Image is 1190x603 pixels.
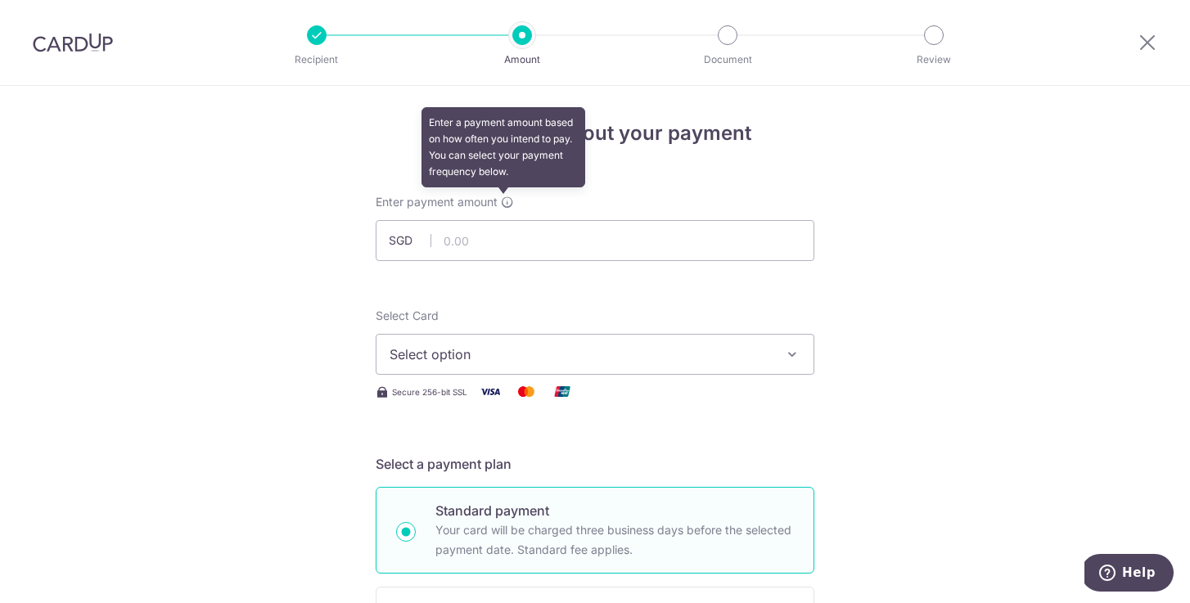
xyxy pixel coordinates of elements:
[510,381,543,402] img: Mastercard
[33,33,113,52] img: CardUp
[462,52,583,68] p: Amount
[667,52,788,68] p: Document
[1084,554,1174,595] iframe: Opens a widget where you can find more information
[376,308,439,322] span: translation missing: en.payables.payment_networks.credit_card.summary.labels.select_card
[389,232,431,249] span: SGD
[435,501,794,520] p: Standard payment
[474,381,507,402] img: Visa
[421,107,585,187] div: Enter a payment amount based on how often you intend to pay. You can select your payment frequenc...
[376,220,814,261] input: 0.00
[392,385,467,398] span: Secure 256-bit SSL
[435,520,794,560] p: Your card will be charged three business days before the selected payment date. Standard fee appl...
[376,119,814,148] h4: Tell us more about your payment
[256,52,377,68] p: Recipient
[546,381,579,402] img: Union Pay
[390,344,771,364] span: Select option
[376,194,498,210] span: Enter payment amount
[376,334,814,375] button: Select option
[376,454,814,474] h5: Select a payment plan
[873,52,994,68] p: Review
